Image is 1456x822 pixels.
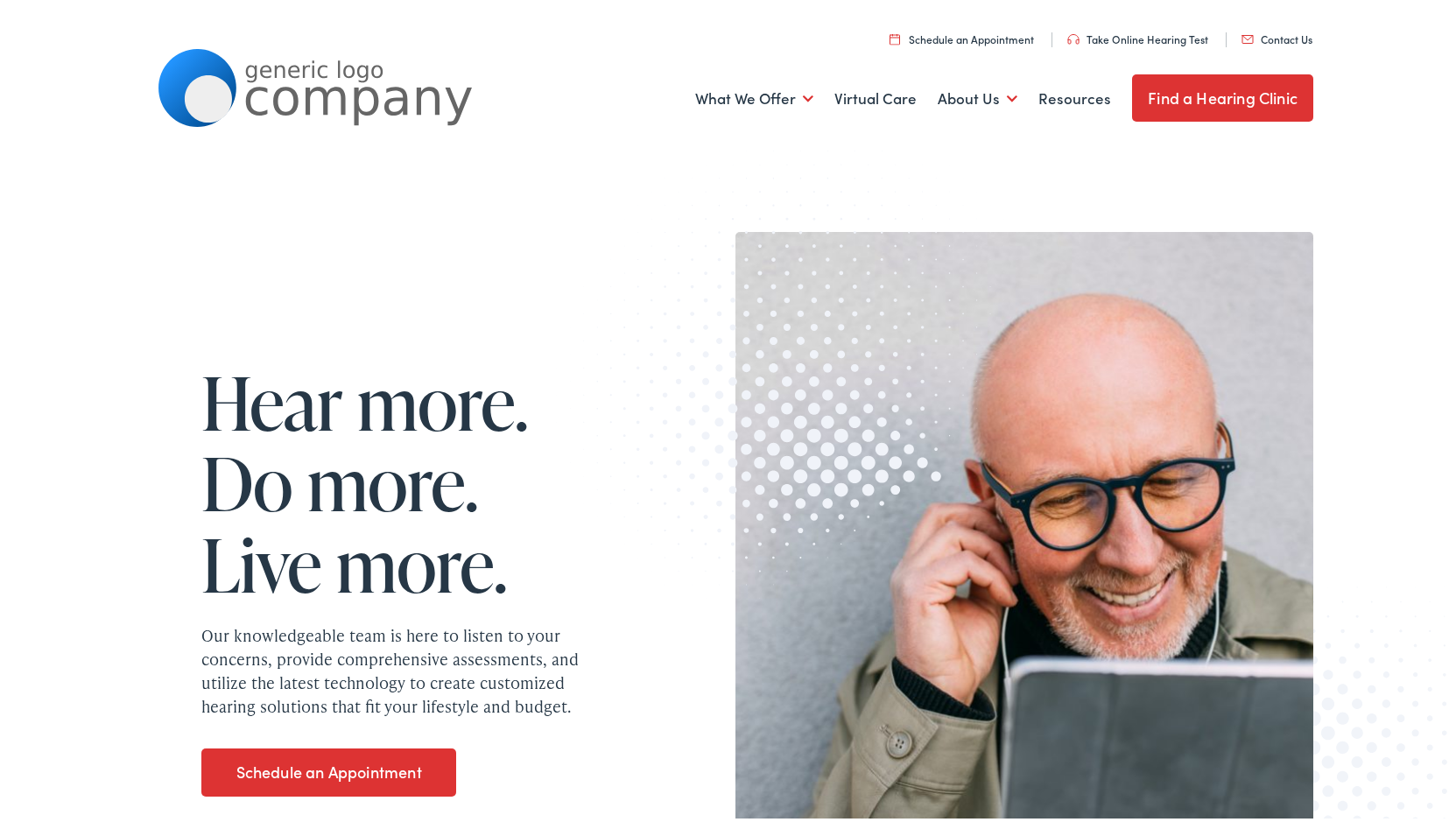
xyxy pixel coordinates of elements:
span: Hear [201,357,343,438]
span: more. [307,438,479,518]
p: Our knowledgeable team is here to listen to your concerns, provide comprehensive assessments, and... [201,619,622,713]
a: Resources [1038,62,1111,127]
span: Live [201,519,322,600]
img: utility icon [1241,31,1254,39]
span: more. [357,357,529,438]
a: Take Online Hearing Test [1067,27,1208,42]
a: Schedule an Appointment [890,27,1034,42]
span: Do [201,438,292,518]
a: Schedule an Appointment [201,744,456,793]
a: Contact Us [1241,27,1312,42]
img: utility icon [890,29,900,40]
a: What We Offer [695,62,813,127]
img: utility icon [1067,30,1080,40]
a: About Us [938,62,1017,127]
a: Virtual Care [834,62,917,127]
img: Graphic image with a halftone pattern, contributing to the site's visual design. [556,119,1018,594]
span: more. [336,519,508,600]
a: Find a Hearing Clinic [1132,70,1313,117]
